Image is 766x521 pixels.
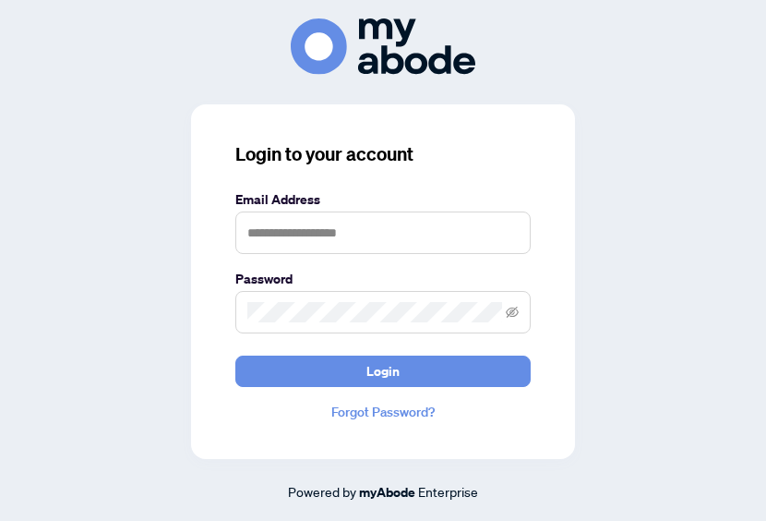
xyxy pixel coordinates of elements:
img: ma-logo [291,18,475,75]
button: Login [235,356,531,387]
span: Enterprise [418,483,478,500]
span: Login [366,357,400,386]
label: Email Address [235,189,531,210]
span: eye-invisible [506,306,519,319]
span: Powered by [288,483,356,500]
a: myAbode [359,482,415,503]
label: Password [235,269,531,289]
a: Forgot Password? [235,402,531,422]
h3: Login to your account [235,141,531,167]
